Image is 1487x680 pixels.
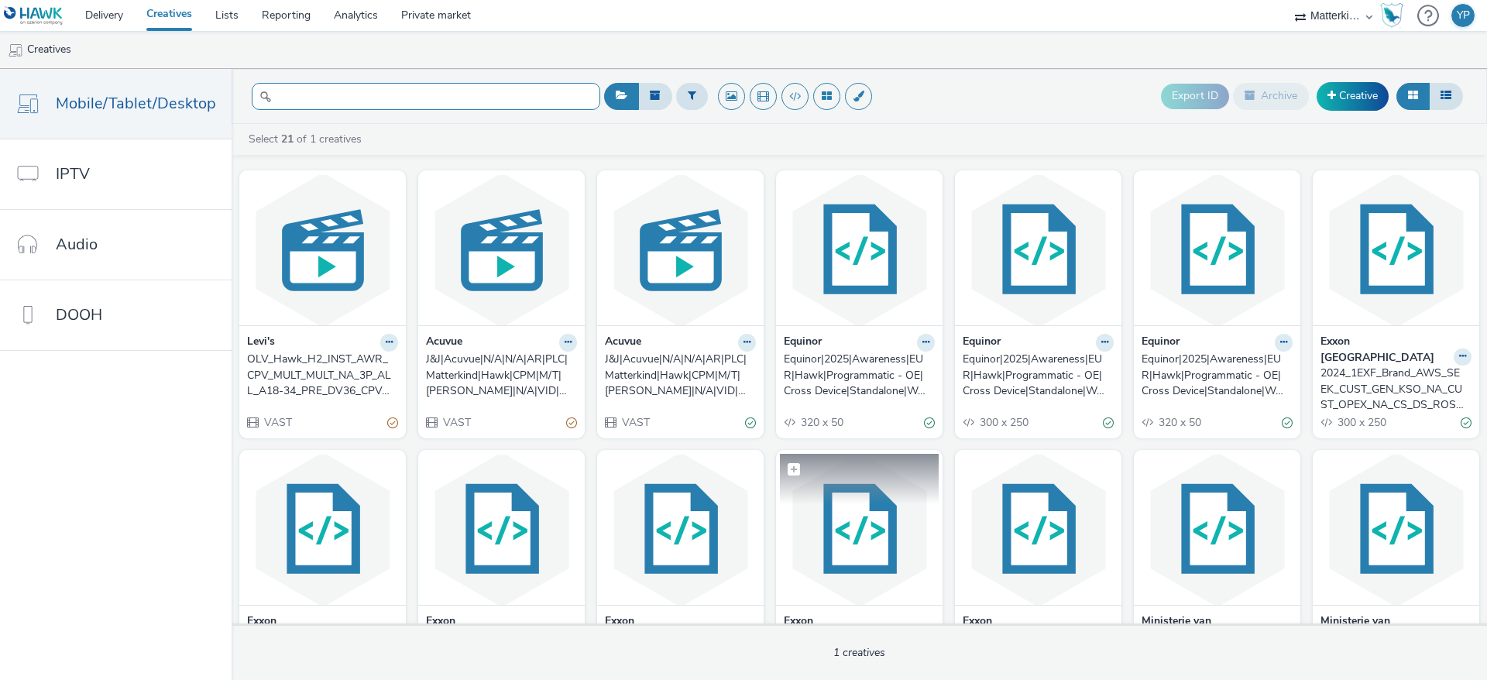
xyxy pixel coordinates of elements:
[1282,414,1293,431] div: Valid
[247,352,398,399] a: OLV_Hawk_H2_INST_AWR_CPV_MULT_MULT_NA_3P_ALL_A18-34_PRE_DV36_CPV_SSD_6s_NS_DVID_6s_[DEMOGRAPHIC_D...
[1380,3,1410,28] a: Hawk Academy
[56,233,98,256] span: Audio
[784,613,913,645] strong: Exxon [GEOGRAPHIC_DATA]
[247,334,275,352] strong: Levi's
[601,174,760,325] img: J&J|Acuvue|N/A|N/A|AR|PLC|Matterkind|Hawk|CPM|M/T|RON|N/A|VID|VAST|20SKFV|0x0|RTRGT|N/A|A25-55|3r...
[963,352,1108,399] div: Equinor|2025|Awareness|EUR|Hawk|Programmatic - OE|Cross Device|Standalone|Web|ROS|Audience Segmen...
[426,613,555,645] strong: Exxon [GEOGRAPHIC_DATA]
[56,163,90,185] span: IPTV
[780,174,939,325] img: Equinor|2025|Awareness|EUR|Hawk|Programmatic - OE|Cross Device|Standalone|Web|ROS|Audience Segmen...
[978,415,1029,430] span: 300 x 250
[1317,82,1389,110] a: Creative
[605,352,750,399] div: J&J|Acuvue|N/A|N/A|AR|PLC|Matterkind|Hawk|CPM|M/T|[PERSON_NAME]|N/A|VID|VAST|20SKFV|0x0|RTRGT|N/A...
[422,454,581,605] img: 2024_1EXF_Brand_AWS_SEEK_CUST_GEN_KSO_NA_CUST_OPEX_NA_CS_DS_ROSBN_CPM_3P_UK_EN_NA_160x600-Hawk:D3...
[56,92,216,115] span: Mobile/Tablet/Desktop
[243,454,402,605] img: 2024_1EXF_Brand_AWS_SEEK_CUST_GEN_KSO_NA_CUST_OPEX_NA_CS_DS_ROSBN_CPM_3P_UK_EN_NA_728x90-Hawk:D39...
[963,352,1114,399] a: Equinor|2025|Awareness|EUR|Hawk|Programmatic - OE|Cross Device|Standalone|Web|ROS|Audience Segmen...
[1320,366,1465,413] div: 2024_1EXF_Brand_AWS_SEEK_CUST_GEN_KSO_NA_CUST_OPEX_NA_CS_DS_ROSBN_CPM_3P_UK_EN_NA_300x250-Hawk:D3...
[620,415,650,430] span: VAST
[1320,334,1450,366] strong: Exxon [GEOGRAPHIC_DATA]
[247,352,392,399] div: OLV_Hawk_H2_INST_AWR_CPV_MULT_MULT_NA_3P_ALL_A18-34_PRE_DV36_CPV_SSD_6s_NS_DVID_6s_[DEMOGRAPHIC_D...
[426,334,462,352] strong: Acuvue
[1142,334,1180,352] strong: Equinor
[426,352,577,399] a: J&J|Acuvue|N/A|N/A|AR|PLC|Matterkind|Hawk|CPM|M/T|[PERSON_NAME]|N/A|VID|VAST|20SKFV|0x0|RTRGT|N/A...
[1138,174,1296,325] img: Equinor|2025|Awareness|EUR|Hawk|Programmatic - OE|Cross Device|Standalone|Web|ROS|Audience Segmen...
[1142,352,1286,399] div: Equinor|2025|Awareness|EUR|Hawk|Programmatic - OE|Cross Device|Standalone|Web|ROS|Audience Segmen...
[959,454,1118,605] img: 2024_1EXF_Brand_AWS_SEEK_CUST_GEN_KSO_NA_CUST_OPEX_NA_CS_DS_ROSBN_CPM_3P_UK_EN_NA_120x600-Hawk:D3...
[1157,415,1201,430] span: 320 x 50
[605,613,734,645] strong: Exxon [GEOGRAPHIC_DATA]
[426,352,571,399] div: J&J|Acuvue|N/A|N/A|AR|PLC|Matterkind|Hawk|CPM|M/T|[PERSON_NAME]|N/A|VID|VAST|20SKFV|0x0|RTRGT|N/A...
[1396,83,1430,109] button: Grid
[1317,454,1475,605] img: mb-3xiscy5o_94671_buza_reiscampagne 2024_matterkind_display - iab _dis_320x240_douaneregels_traff...
[601,454,760,605] img: 2024_1EXF_Brand_AWS_SEEK_CUST_GEN_KSO_NA_CUST_OPEX_NA_CS_DS_ROSBN_CPM_3P_UK_EN_NA_970x250-Hawk:D3...
[1429,83,1463,109] button: Table
[963,334,1001,352] strong: Equinor
[1336,415,1386,430] span: 300 x 250
[799,415,843,430] span: 320 x 50
[243,174,402,325] img: OLV_Hawk_H2_INST_AWR_CPV_MULT_MULT_NA_3P_ALL_A18-34_PRE_DV36_CPV_SSD_6s_NS_DVID_6s_Male Trucker J...
[924,414,935,431] div: Valid
[963,613,1092,645] strong: Exxon [GEOGRAPHIC_DATA]
[780,454,939,605] img: 2024_1EXF_Brand_AWS_SEEK_CUST_GEN_KSO_NA_CUST_OPEX_NA_CS_DS_ROSBN_CPM_3P_UK_EN_NA_300x600-Hawk:D3...
[422,174,581,325] img: J&J|Acuvue|N/A|N/A|AR|PLC|Matterkind|Hawk|CPM|M/T|RON|N/A|VID|VAST|20SKFV|0x0|RTRGT|N/A|A25-55|3r...
[1161,84,1229,108] button: Export ID
[784,352,935,399] a: Equinor|2025|Awareness|EUR|Hawk|Programmatic - OE|Cross Device|Standalone|Web|ROS|Audience Segmen...
[1103,414,1114,431] div: Valid
[4,6,64,26] img: undefined Logo
[566,414,577,431] div: Partially valid
[605,334,641,352] strong: Acuvue
[281,132,294,146] strong: 21
[252,83,600,110] input: Search...
[1457,4,1470,27] div: YP
[1320,613,1450,645] strong: Ministerie van Buitenlandse Zaken
[784,352,929,399] div: Equinor|2025|Awareness|EUR|Hawk|Programmatic - OE|Cross Device|Standalone|Web|ROS|Audience Segmen...
[784,334,822,352] strong: Equinor
[441,415,471,430] span: VAST
[387,414,398,431] div: Partially valid
[605,352,756,399] a: J&J|Acuvue|N/A|N/A|AR|PLC|Matterkind|Hawk|CPM|M/T|[PERSON_NAME]|N/A|VID|VAST|20SKFV|0x0|RTRGT|N/A...
[56,304,102,326] span: DOOH
[833,645,885,660] span: 1 creatives
[1138,454,1296,605] img: mb-3xiscy5o_94671_buza_reiscampagne 2024_matterkind_display - iab _dis_970x250_reisadvies_traffic...
[263,415,292,430] span: VAST
[1461,414,1472,431] div: Valid
[1317,174,1475,325] img: 2024_1EXF_Brand_AWS_SEEK_CUST_GEN_KSO_NA_CUST_OPEX_NA_CS_DS_ROSBN_CPM_3P_UK_EN_NA_300x250-Hawk:D3...
[745,414,756,431] div: Valid
[247,613,376,645] strong: Exxon [GEOGRAPHIC_DATA]
[959,174,1118,325] img: Equinor|2025|Awareness|EUR|Hawk|Programmatic - OE|Cross Device|Standalone|Web|ROS|Audience Segmen...
[247,132,368,146] a: Select of 1 creatives
[1380,3,1403,28] img: Hawk Academy
[1233,83,1309,109] button: Archive
[1142,352,1293,399] a: Equinor|2025|Awareness|EUR|Hawk|Programmatic - OE|Cross Device|Standalone|Web|ROS|Audience Segmen...
[1142,613,1271,645] strong: Ministerie van Buitenlandse Zaken
[1320,366,1472,413] a: 2024_1EXF_Brand_AWS_SEEK_CUST_GEN_KSO_NA_CUST_OPEX_NA_CS_DS_ROSBN_CPM_3P_UK_EN_NA_300x250-Hawk:D3...
[8,43,23,58] img: mobile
